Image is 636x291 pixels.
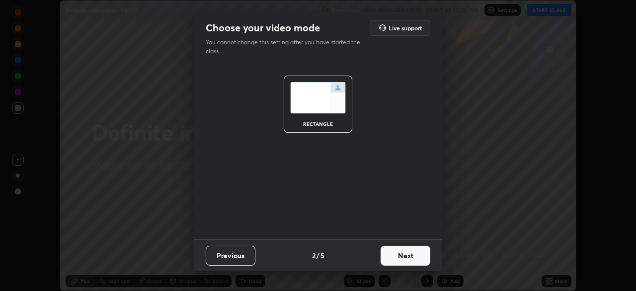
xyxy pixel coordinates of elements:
[206,246,255,266] button: Previous
[206,38,367,56] p: You cannot change this setting after you have started the class
[290,82,346,113] img: normalScreenIcon.ae25ed63.svg
[312,250,316,261] h4: 2
[206,21,320,34] h2: Choose your video mode
[298,121,338,126] div: rectangle
[317,250,319,261] h4: /
[389,25,422,31] h5: Live support
[320,250,324,261] h4: 5
[381,246,430,266] button: Next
